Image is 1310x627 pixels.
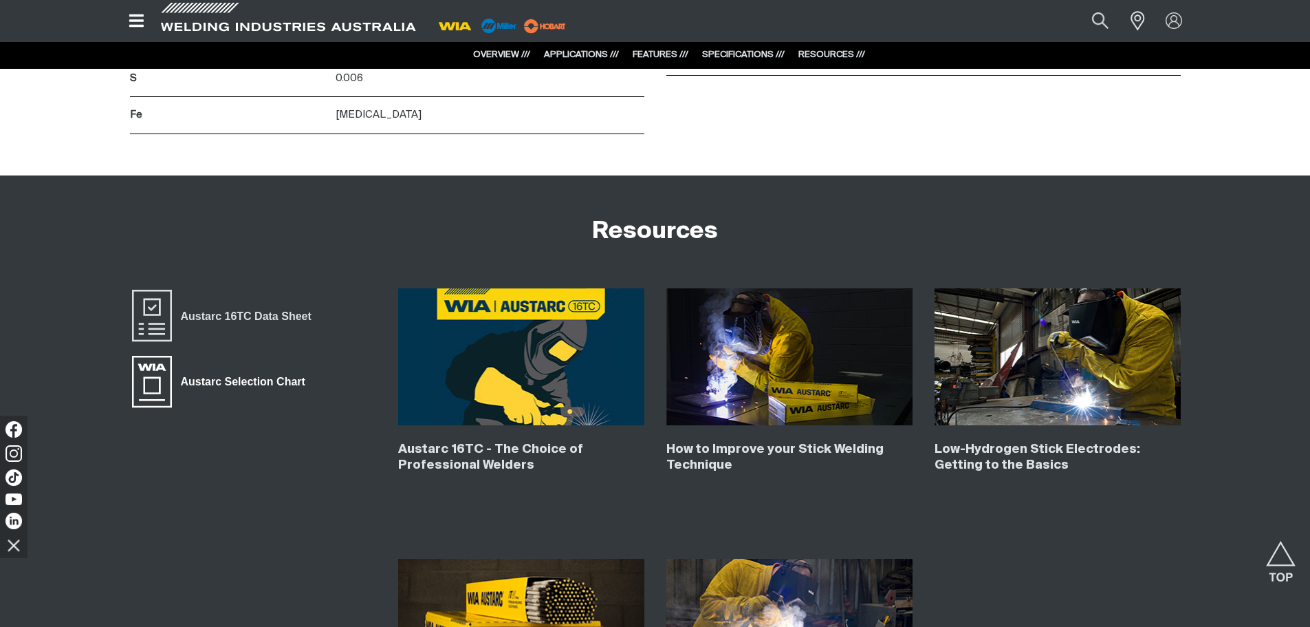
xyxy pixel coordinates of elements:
[666,443,884,471] a: How to Improve your Stick Welding Technique
[473,50,530,59] a: OVERVIEW ///
[1265,541,1296,572] button: Scroll to top
[702,50,785,59] a: SPECIFICATIONS ///
[130,107,329,123] p: Fe
[2,533,25,557] img: hide socials
[6,421,22,438] img: Facebook
[520,16,570,36] img: miller
[336,107,644,123] p: [MEDICAL_DATA]
[6,445,22,462] img: Instagram
[1077,6,1124,36] button: Search products
[666,288,913,426] img: How to Improve your Stick Welding Technique
[130,288,320,343] a: Austarc 16TC Data Sheet
[172,373,314,391] span: Austarc Selection Chart
[633,50,688,59] a: FEATURES ///
[398,443,583,471] a: Austarc 16TC - The Choice of Professional Welders
[544,50,619,59] a: APPLICATIONS ///
[130,71,329,87] p: S
[592,217,718,247] h2: Resources
[6,513,22,529] img: LinkedIn
[520,21,570,31] a: miller
[935,443,1140,471] a: Low-Hydrogen Stick Electrodes: Getting to the Basics
[336,71,644,87] p: 0.006
[398,288,644,426] img: Austarc 16TC - The Choice of Professional Welders
[798,50,865,59] a: RESOURCES ///
[6,493,22,505] img: YouTube
[130,354,314,409] a: Austarc Selection Chart
[935,288,1181,426] img: Low-Hydrogen Stick Electrodes: Getting to the Basics
[6,469,22,486] img: TikTok
[1059,6,1123,36] input: Product name or item number...
[172,307,320,325] span: Austarc 16TC Data Sheet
